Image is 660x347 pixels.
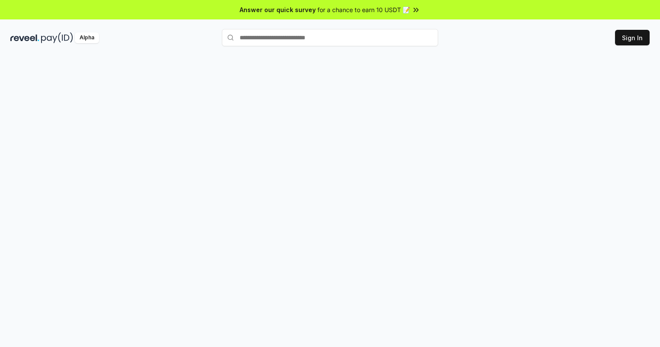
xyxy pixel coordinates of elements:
div: Alpha [75,32,99,43]
button: Sign In [615,30,650,45]
span: Answer our quick survey [240,5,316,14]
img: reveel_dark [10,32,39,43]
img: pay_id [41,32,73,43]
span: for a chance to earn 10 USDT 📝 [317,5,410,14]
